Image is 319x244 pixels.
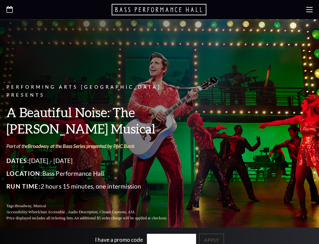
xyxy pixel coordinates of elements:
span: An additional $5 order charge will be applied at checkout. [74,216,167,220]
span: Dates: [6,157,29,164]
p: Bass Performance Hall [6,168,182,179]
a: Broadway at the Bass Series presented by PNC Bank [28,143,135,149]
p: Tags: [6,203,182,209]
span: Broadway, Musical [15,204,46,208]
p: [DATE] - [DATE] [6,156,182,166]
p: Part of the [6,142,182,150]
p: Accessibility: [6,209,182,215]
label: I have a promo code [95,236,143,243]
p: Performing Arts [GEOGRAPHIC_DATA] Presents [6,83,182,99]
span: Wheelchair Accessible , Audio Description, Closed Captions, ASL [28,210,135,214]
span: Run Time: [6,183,41,190]
span: Location: [6,170,42,177]
h3: A Beautiful Noise: The [PERSON_NAME] Musical [6,104,182,137]
p: Price displayed includes all ticketing fees. [6,215,182,221]
p: 2 hours 15 minutes, one intermission [6,181,182,191]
